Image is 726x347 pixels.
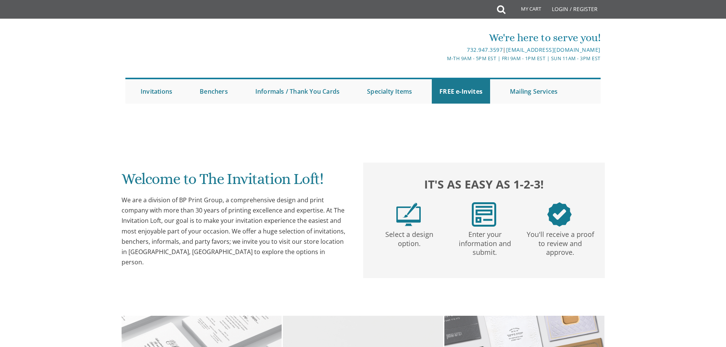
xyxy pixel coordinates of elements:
[133,79,180,104] a: Invitations
[284,54,601,62] div: M-Th 9am - 5pm EST | Fri 9am - 1pm EST | Sun 11am - 3pm EST
[373,227,446,248] p: Select a design option.
[472,202,496,227] img: step2.png
[547,202,572,227] img: step3.png
[467,46,503,53] a: 732.947.3597
[192,79,236,104] a: Benchers
[449,227,521,257] p: Enter your information and submit.
[122,195,348,267] div: We are a division of BP Print Group, a comprehensive design and print company with more than 30 y...
[122,171,348,193] h1: Welcome to The Invitation Loft!
[248,79,347,104] a: Informals / Thank You Cards
[284,45,601,54] div: |
[524,227,596,257] p: You'll receive a proof to review and approve.
[505,1,547,20] a: My Cart
[432,79,490,104] a: FREE e-Invites
[359,79,420,104] a: Specialty Items
[371,176,597,193] h2: It's as easy as 1-2-3!
[506,46,601,53] a: [EMAIL_ADDRESS][DOMAIN_NAME]
[502,79,565,104] a: Mailing Services
[284,30,601,45] div: We're here to serve you!
[396,202,421,227] img: step1.png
